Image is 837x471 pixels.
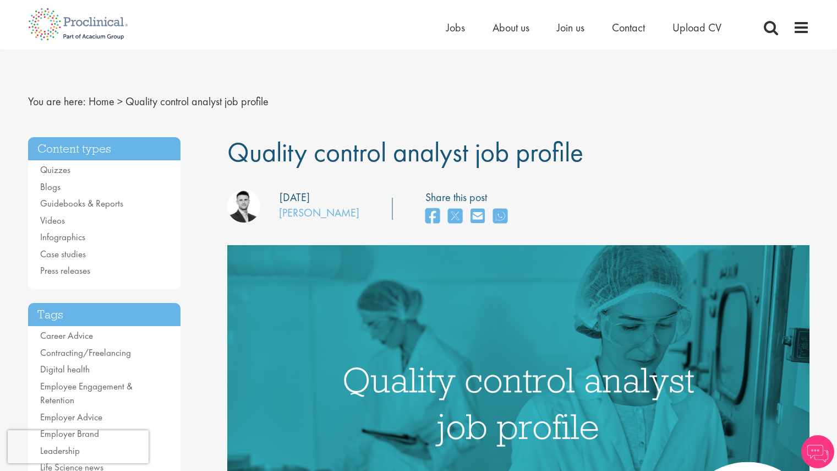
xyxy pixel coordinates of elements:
a: [PERSON_NAME] [279,205,359,220]
a: Contact [612,20,645,35]
a: breadcrumb link [89,94,114,109]
a: Employer Advice [40,411,102,423]
a: share on email [471,205,485,229]
span: > [117,94,123,109]
a: Career Advice [40,329,93,342]
iframe: reCAPTCHA [8,430,149,463]
a: share on facebook [425,205,440,229]
h3: Tags [28,303,181,327]
a: Press releases [40,264,90,277]
a: Digital health [40,363,90,375]
a: Videos [40,214,65,226]
span: You are here: [28,94,86,109]
a: Employee Engagement & Retention [40,380,133,407]
a: Guidebooks & Reports [40,197,123,209]
img: Chatbot [801,435,834,468]
img: Joshua Godden [227,190,260,223]
a: Infographics [40,231,85,243]
a: Case studies [40,248,86,260]
a: share on twitter [448,205,462,229]
a: share on whats app [493,205,507,229]
a: Employer Brand [40,427,99,440]
h3: Content types [28,137,181,161]
span: Quality control analyst job profile [227,134,583,170]
a: Join us [557,20,584,35]
a: Contracting/Freelancing [40,347,131,359]
label: Share this post [425,190,513,205]
div: [DATE] [280,190,310,205]
a: Quizzes [40,164,70,176]
a: About us [493,20,529,35]
a: Upload CV [672,20,721,35]
a: Blogs [40,181,61,193]
a: Jobs [446,20,465,35]
span: Quality control analyst job profile [125,94,269,109]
